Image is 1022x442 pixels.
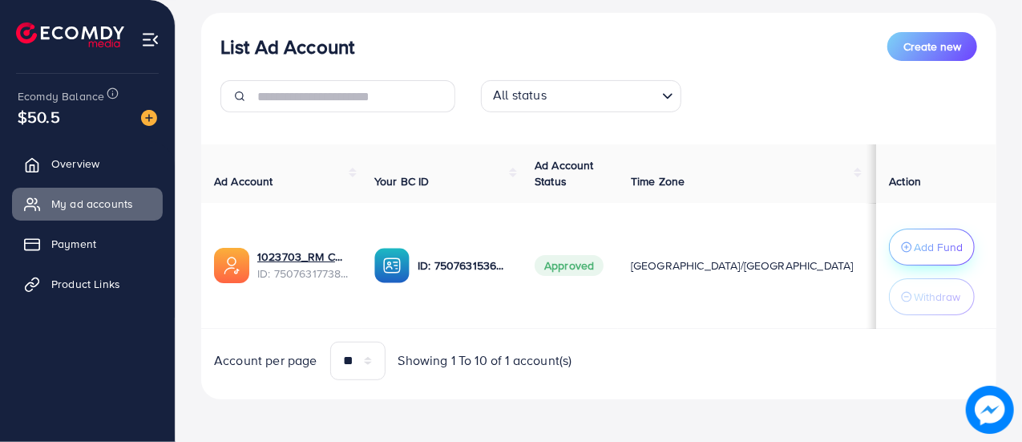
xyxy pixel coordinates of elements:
h3: List Ad Account [220,35,354,59]
button: Withdraw [889,278,975,315]
span: Create new [903,39,961,55]
span: Showing 1 To 10 of 1 account(s) [398,351,572,370]
input: Search for option [551,83,656,108]
img: image [141,110,157,126]
span: Action [889,173,921,189]
span: My ad accounts [51,196,133,212]
p: Withdraw [914,287,960,306]
p: Add Fund [914,237,963,257]
a: 1023703_RM COSMO PK_1748006743538 [257,249,349,265]
img: ic-ads-acc.e4c84228.svg [214,248,249,283]
span: Account per page [214,351,317,370]
span: Approved [535,255,604,276]
a: My ad accounts [12,188,163,220]
span: Ad Account Status [535,157,594,189]
span: Product Links [51,276,120,292]
span: ID: 7507631773824647185 [257,266,349,282]
p: ID: 7507631536016572417 [418,256,509,275]
button: Add Fund [889,229,975,266]
img: logo [16,22,124,47]
span: $50.5 [18,105,60,128]
span: All status [490,83,550,108]
img: ic-ba-acc.ded83a64.svg [374,248,410,283]
span: Ecomdy Balance [18,88,104,104]
img: image [966,386,1014,434]
span: Your BC ID [374,173,430,189]
span: Time Zone [631,173,685,189]
button: Create new [887,32,977,61]
span: Payment [51,236,96,252]
span: Ad Account [214,173,273,189]
div: Search for option [481,80,681,112]
a: Product Links [12,268,163,300]
span: Overview [51,156,99,172]
div: <span class='underline'>1023703_RM COSMO PK_1748006743538</span></br>7507631773824647185 [257,249,349,282]
a: Payment [12,228,163,260]
img: menu [141,30,160,49]
span: [GEOGRAPHIC_DATA]/[GEOGRAPHIC_DATA] [631,257,854,274]
a: Overview [12,148,163,180]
